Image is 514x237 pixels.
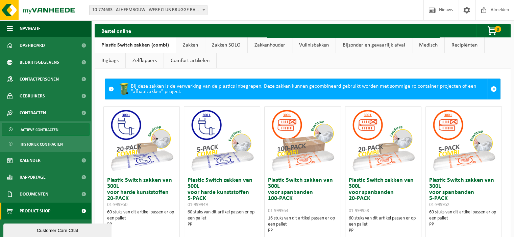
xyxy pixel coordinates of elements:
span: Dashboard [20,37,45,54]
span: Bedrijfsgegevens [20,54,59,71]
a: Bigbags [95,53,125,68]
a: Zakken SOLO [205,37,247,53]
span: Navigatie [20,20,41,37]
span: Contactpersonen [20,71,59,88]
span: Gebruikers [20,88,45,105]
span: Historiek contracten [21,138,63,151]
span: 01-999950 [107,202,127,207]
span: Rapportage [20,169,46,186]
div: 60 stuks van dit artikel passen er op een pallet [349,215,418,234]
div: PP [268,228,337,234]
a: Zakken [176,37,205,53]
a: Medisch [412,37,444,53]
h3: Plastic Switch zakken van 300L voor spanbanden 100-PACK [268,177,337,214]
a: Zelfkippers [126,53,164,68]
div: 16 stuks van dit artikel passen er op een pallet [268,215,337,234]
div: Bij deze zakken is de verwerking van de plastics inbegrepen. Deze zakken kunnen gecombineerd gebr... [117,79,487,99]
div: PP [107,221,176,228]
img: WB-0240-HPE-GN-50.png [117,82,131,96]
span: 01-999953 [349,208,369,213]
img: 01-999950 [108,107,175,174]
a: Recipiënten [445,37,484,53]
div: 60 stuks van dit artikel passen er op een pallet [188,209,256,228]
span: 10-774683 - ALHEEMBOUW - WERF CLUB BRUGGE BASECAMP KNOKKE - WAB2679 - KNOKKE-HEIST [90,5,207,15]
span: Product Shop [20,203,50,219]
span: 0 [494,26,501,32]
img: 01-999949 [188,107,256,174]
span: Kalender [20,152,41,169]
img: 01-999954 [269,107,336,174]
a: Comfort artikelen [164,53,216,68]
a: Zakkenhouder [248,37,292,53]
div: 60 stuks van dit artikel passen er op een pallet [429,209,498,228]
span: Acceptatievoorwaarden [20,219,74,236]
h3: Plastic Switch zakken van 300L voor harde kunststoffen 20-PACK [107,177,176,208]
h3: Plastic Switch zakken van 300L voor spanbanden 5-PACK [429,177,498,208]
div: PP [188,221,256,228]
span: Actieve contracten [21,123,58,136]
div: 60 stuks van dit artikel passen er op een pallet [107,209,176,228]
span: Contracten [20,105,46,121]
a: Sluit melding [487,79,500,99]
div: PP [349,228,418,234]
span: 01-999952 [429,202,449,207]
iframe: chat widget [3,222,113,237]
span: 01-999954 [268,208,288,213]
span: 01-999949 [188,202,208,207]
a: Plastic Switch zakken (combi) [95,37,176,53]
a: Vuilnisbakken [292,37,336,53]
img: 01-999952 [430,107,497,174]
span: Documenten [20,186,48,203]
a: Actieve contracten [2,123,90,136]
button: 0 [476,24,510,37]
a: Bijzonder en gevaarlijk afval [336,37,412,53]
img: 01-999953 [349,107,417,174]
h3: Plastic Switch zakken van 300L voor harde kunststoffen 5-PACK [188,177,256,208]
h3: Plastic Switch zakken van 300L voor spanbanden 20-PACK [349,177,418,214]
div: PP [429,221,498,228]
h2: Bestel online [95,24,138,37]
a: Historiek contracten [2,138,90,150]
